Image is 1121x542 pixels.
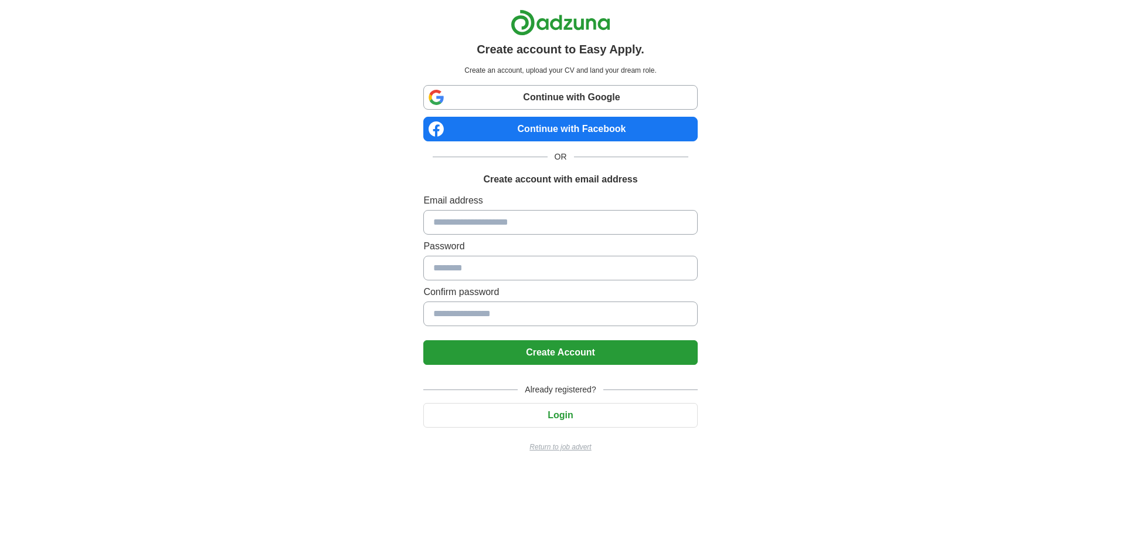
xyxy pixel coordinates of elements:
label: Password [423,239,697,253]
label: Email address [423,194,697,208]
label: Confirm password [423,285,697,299]
button: Create Account [423,340,697,365]
a: Return to job advert [423,442,697,452]
button: Login [423,403,697,428]
p: Create an account, upload your CV and land your dream role. [426,65,695,76]
a: Continue with Google [423,85,697,110]
span: OR [548,151,574,163]
h1: Create account with email address [483,172,637,187]
a: Continue with Facebook [423,117,697,141]
img: Adzuna logo [511,9,610,36]
h1: Create account to Easy Apply. [477,40,644,58]
a: Login [423,410,697,420]
span: Already registered? [518,384,603,396]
